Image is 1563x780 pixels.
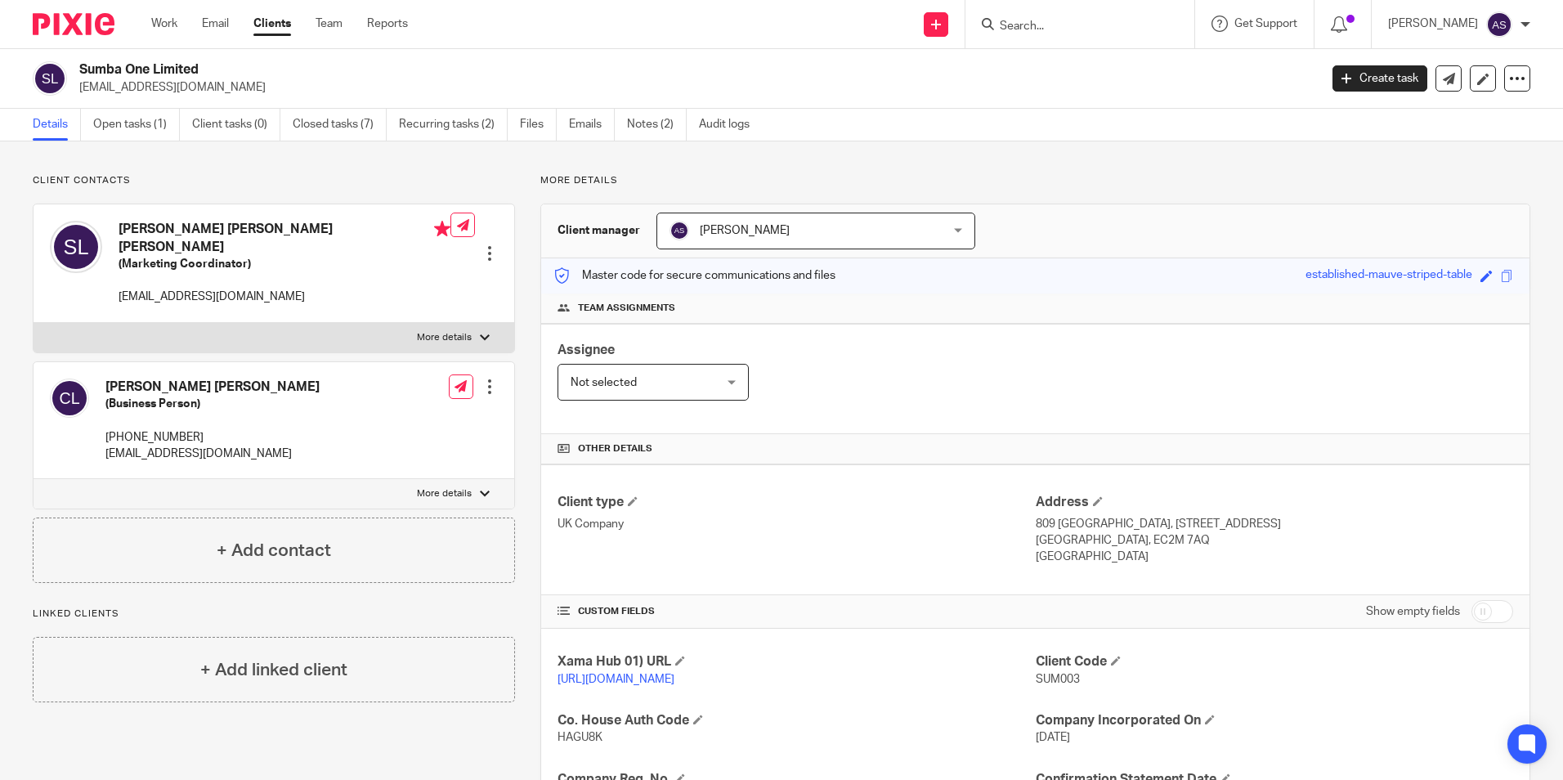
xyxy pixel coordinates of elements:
[1036,549,1513,565] p: [GEOGRAPHIC_DATA]
[367,16,408,32] a: Reports
[540,174,1530,187] p: More details
[558,674,674,685] a: [URL][DOMAIN_NAME]
[1234,18,1297,29] span: Get Support
[33,109,81,141] a: Details
[79,79,1308,96] p: [EMAIL_ADDRESS][DOMAIN_NAME]
[50,221,102,273] img: svg%3E
[558,605,1035,618] h4: CUSTOM FIELDS
[1332,65,1427,92] a: Create task
[1036,653,1513,670] h4: Client Code
[105,446,320,462] p: [EMAIL_ADDRESS][DOMAIN_NAME]
[558,653,1035,670] h4: Xama Hub 01) URL
[119,289,450,305] p: [EMAIL_ADDRESS][DOMAIN_NAME]
[700,225,790,236] span: [PERSON_NAME]
[105,379,320,396] h4: [PERSON_NAME] [PERSON_NAME]
[627,109,687,141] a: Notes (2)
[417,487,472,500] p: More details
[151,16,177,32] a: Work
[1036,516,1513,532] p: 809 [GEOGRAPHIC_DATA], [STREET_ADDRESS]
[105,429,320,446] p: [PHONE_NUMBER]
[569,109,615,141] a: Emails
[253,16,291,32] a: Clients
[33,174,515,187] p: Client contacts
[520,109,557,141] a: Files
[1036,732,1070,743] span: [DATE]
[1305,267,1472,285] div: established-mauve-striped-table
[699,109,762,141] a: Audit logs
[105,396,320,412] h5: (Business Person)
[1486,11,1512,38] img: svg%3E
[399,109,508,141] a: Recurring tasks (2)
[33,61,67,96] img: svg%3E
[202,16,229,32] a: Email
[578,302,675,315] span: Team assignments
[558,222,640,239] h3: Client manager
[558,732,602,743] span: HAGU8K
[33,13,114,35] img: Pixie
[434,221,450,237] i: Primary
[1388,16,1478,32] p: [PERSON_NAME]
[558,712,1035,729] h4: Co. House Auth Code
[33,607,515,621] p: Linked clients
[192,109,280,141] a: Client tasks (0)
[1036,532,1513,549] p: [GEOGRAPHIC_DATA], EC2M 7AQ
[119,221,450,256] h4: [PERSON_NAME] [PERSON_NAME] [PERSON_NAME]
[293,109,387,141] a: Closed tasks (7)
[571,377,637,388] span: Not selected
[93,109,180,141] a: Open tasks (1)
[316,16,343,32] a: Team
[578,442,652,455] span: Other details
[558,494,1035,511] h4: Client type
[558,343,615,356] span: Assignee
[217,538,331,563] h4: + Add contact
[1036,674,1080,685] span: SUM003
[79,61,1062,78] h2: Sumba One Limited
[1036,712,1513,729] h4: Company Incorporated On
[1036,494,1513,511] h4: Address
[558,516,1035,532] p: UK Company
[998,20,1145,34] input: Search
[1366,603,1460,620] label: Show empty fields
[50,379,89,418] img: svg%3E
[553,267,835,284] p: Master code for secure communications and files
[119,256,450,272] h5: (Marketing Coordinator)
[417,331,472,344] p: More details
[670,221,689,240] img: svg%3E
[200,657,347,683] h4: + Add linked client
